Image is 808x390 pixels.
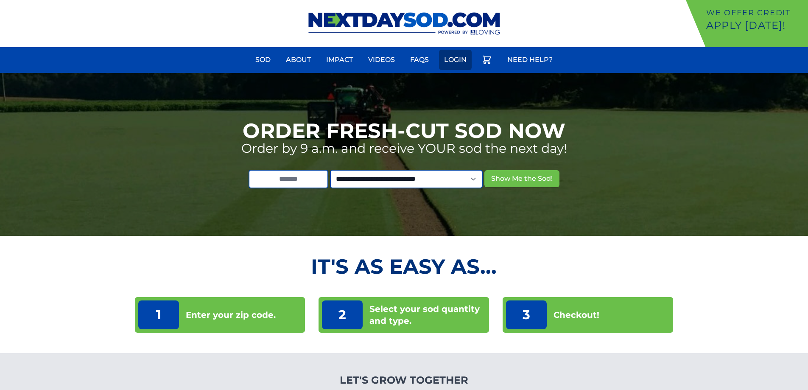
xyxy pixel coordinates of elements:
[321,50,358,70] a: Impact
[502,50,558,70] a: Need Help?
[241,141,567,156] p: Order by 9 a.m. and receive YOUR sod the next day!
[706,19,805,32] p: Apply [DATE]!
[294,373,514,387] h4: Let's Grow Together
[484,170,559,187] button: Show Me the Sod!
[281,50,316,70] a: About
[135,256,674,277] h2: It's as Easy As...
[250,50,276,70] a: Sod
[706,7,805,19] p: We offer Credit
[363,50,400,70] a: Videos
[369,303,486,327] p: Select your sod quantity and type.
[138,300,179,329] p: 1
[439,50,472,70] a: Login
[243,121,565,141] h1: Order Fresh-Cut Sod Now
[405,50,434,70] a: FAQs
[554,309,599,321] p: Checkout!
[506,300,547,329] p: 3
[186,309,276,321] p: Enter your zip code.
[322,300,363,329] p: 2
